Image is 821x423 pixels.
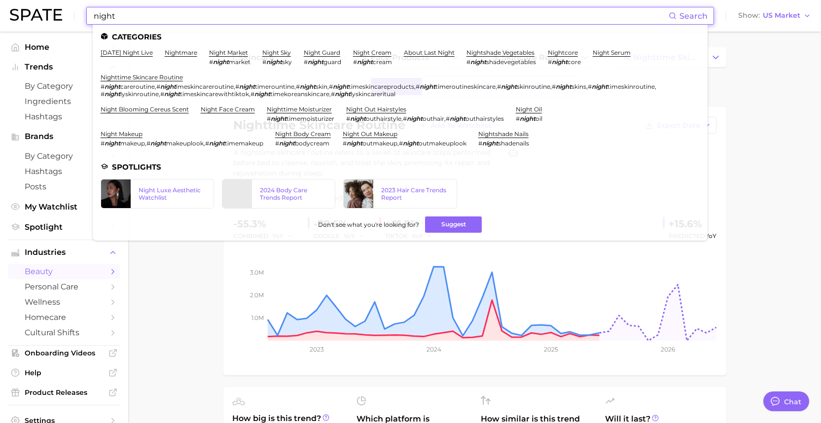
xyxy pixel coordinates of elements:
[25,222,104,232] span: Spotlight
[309,346,323,353] tspan: 2023
[101,83,105,90] span: #
[478,130,529,138] a: nightshade nails
[101,90,105,98] span: #
[8,164,120,179] a: Hashtags
[160,83,176,90] em: night
[403,115,407,122] span: #
[25,112,104,121] span: Hashtags
[347,140,362,147] em: night
[295,140,329,147] span: bodycream
[343,130,397,138] a: night out makeup
[101,130,143,138] a: night makeup
[517,83,550,90] span: skinroutine
[407,115,423,122] em: night
[335,90,351,98] em: night
[556,83,571,90] em: night
[399,140,403,147] span: #
[105,90,120,98] em: night
[8,310,120,325] a: homecare
[25,267,104,276] span: beauty
[486,58,536,66] span: shadevegetables
[482,140,498,147] em: night
[593,49,631,56] a: night serum
[552,58,568,66] em: night
[403,140,419,147] em: night
[568,58,581,66] span: core
[353,58,357,66] span: #
[267,115,271,122] span: #
[8,385,120,400] a: Product Releases
[304,49,340,56] a: night guard
[8,294,120,310] a: wellness
[209,140,225,147] em: night
[423,115,444,122] span: outhair
[8,365,120,380] a: Help
[239,83,255,90] em: night
[270,90,329,98] span: timekoreanskincare
[25,368,104,377] span: Help
[548,58,552,66] span: #
[25,202,104,211] span: My Watchlist
[101,106,189,113] a: night blooming cereus scent
[209,58,213,66] span: #
[25,248,104,257] span: Industries
[25,81,104,91] span: by Category
[25,297,104,307] span: wellness
[101,73,183,81] a: nighttime skincare routine
[93,7,669,24] input: Search here for a brand, industry, or ingredient
[8,78,120,94] a: by Category
[254,90,270,98] em: night
[262,58,266,66] span: #
[343,140,466,147] div: ,
[8,179,120,194] a: Posts
[10,9,62,21] img: SPATE
[669,230,716,242] span: Predicted
[25,132,104,141] span: Brands
[8,279,120,294] a: personal care
[8,39,120,55] a: Home
[419,140,466,147] span: outmakeuplook
[150,140,166,147] em: night
[323,58,341,66] span: guard
[8,109,120,124] a: Hashtags
[180,90,249,98] span: timeskincarewithtiktok
[209,49,248,56] a: night market
[426,346,441,353] tspan: 2024
[420,83,435,90] em: night
[535,115,542,122] span: oil
[235,83,239,90] span: #
[466,58,470,66] span: #
[222,179,335,209] a: 2024 Body Care Trends Report
[346,115,350,122] span: #
[425,216,482,233] button: Suggest
[25,349,104,357] span: Onboarding Videos
[105,83,120,90] em: night
[333,83,349,90] em: night
[120,90,159,98] span: lyskinroutine
[446,115,450,122] span: #
[262,49,291,56] a: night sky
[679,11,708,21] span: Search
[381,186,448,201] div: 2023 Hair Care Trends Report
[8,129,120,144] button: Brands
[318,221,419,228] span: Don't see what you're looking for?
[101,33,700,41] li: Categories
[286,115,334,122] span: timemoisturizer
[350,115,366,122] em: night
[661,346,675,353] tspan: 2026
[275,140,279,147] span: #
[520,115,535,122] em: night
[101,179,214,209] a: Night Luxe Aesthetic Watchlist
[362,140,397,147] span: outmakeup
[763,13,800,18] span: US Market
[498,140,529,147] span: shadenails
[8,346,120,360] a: Onboarding Videos
[516,115,520,122] span: #
[260,186,327,201] div: 2024 Body Care Trends Report
[450,115,465,122] em: night
[501,83,517,90] em: night
[357,58,373,66] em: night
[497,83,501,90] span: #
[736,9,814,22] button: ShowUS Market
[101,140,263,147] div: , ,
